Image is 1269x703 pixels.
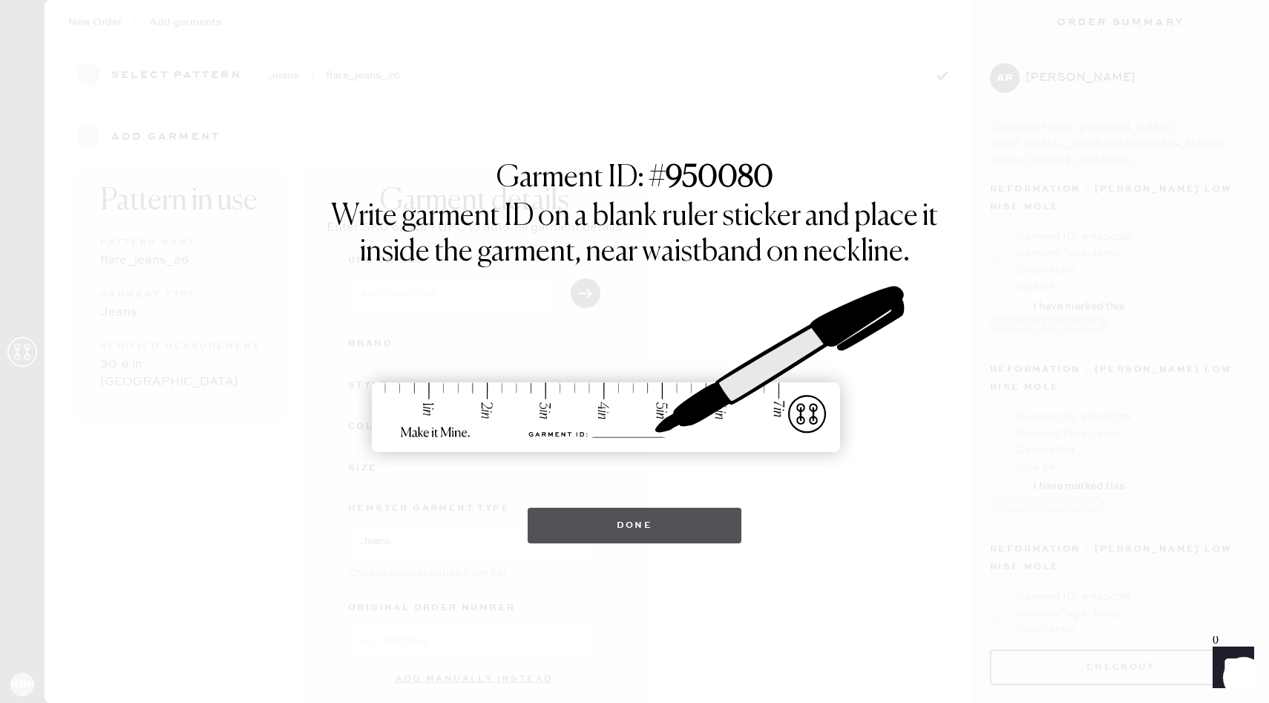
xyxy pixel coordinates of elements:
img: ruler-sticker-sharpie.svg [356,248,913,493]
button: Done [528,508,742,543]
h1: Write garment ID on a blank ruler sticker and place it inside the garment, near waistband on neck... [331,199,938,270]
h1: Garment ID: # [496,160,773,199]
iframe: Front Chat [1198,636,1262,700]
strong: 950080 [666,163,773,193]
